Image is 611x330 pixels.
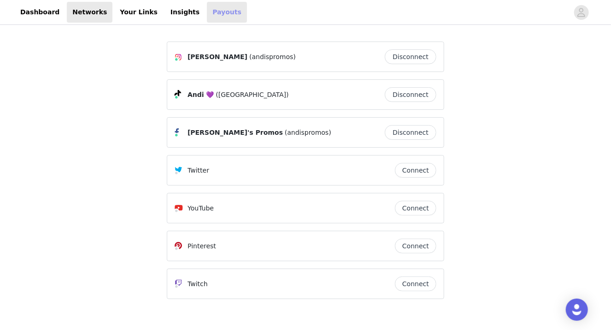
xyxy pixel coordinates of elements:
a: Insights [165,2,205,23]
a: Your Links [114,2,163,23]
a: Dashboard [15,2,65,23]
p: YouTube [188,204,214,213]
a: Networks [67,2,112,23]
span: ([GEOGRAPHIC_DATA]) [216,90,289,100]
img: Instagram Icon [175,54,182,61]
span: [PERSON_NAME]'s Promos [188,128,283,138]
button: Disconnect [385,49,436,64]
button: Connect [395,276,436,291]
a: Payouts [207,2,247,23]
p: Pinterest [188,241,216,251]
span: [PERSON_NAME] [188,52,247,62]
button: Disconnect [385,87,436,102]
button: Disconnect [385,125,436,140]
p: Twitch [188,279,208,289]
button: Connect [395,201,436,216]
button: Connect [395,163,436,178]
p: Twitter [188,166,209,175]
button: Connect [395,239,436,253]
span: (andispromos) [285,128,331,138]
div: Open Intercom Messenger [566,299,588,321]
span: (andispromos) [249,52,296,62]
div: avatar [577,5,586,20]
span: Andi 💜 [188,90,214,100]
